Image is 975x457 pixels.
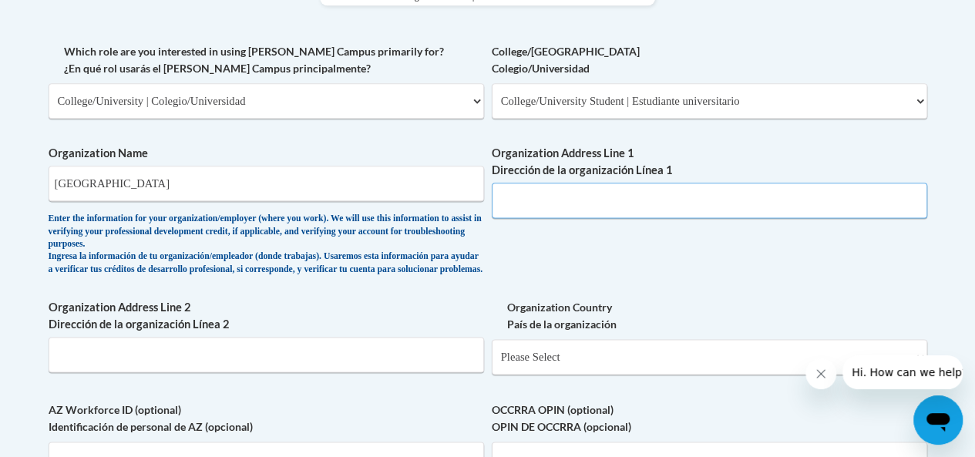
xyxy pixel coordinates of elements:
[49,337,484,372] input: Metadata input
[49,166,484,201] input: Metadata input
[492,145,927,179] label: Organization Address Line 1 Dirección de la organización Línea 1
[913,395,963,445] iframe: Button to launch messaging window
[9,11,125,23] span: Hi. How can we help?
[492,402,927,435] label: OCCRRA OPIN (optional) OPIN DE OCCRRA (opcional)
[49,43,484,77] label: Which role are you interested in using [PERSON_NAME] Campus primarily for? ¿En qué rol usarás el ...
[492,299,927,333] label: Organization Country País de la organización
[49,299,484,333] label: Organization Address Line 2 Dirección de la organización Línea 2
[49,145,484,162] label: Organization Name
[492,43,927,77] label: College/[GEOGRAPHIC_DATA] Colegio/Universidad
[492,183,927,218] input: Metadata input
[49,213,484,276] div: Enter the information for your organization/employer (where you work). We will use this informati...
[49,402,484,435] label: AZ Workforce ID (optional) Identificación de personal de AZ (opcional)
[805,358,836,389] iframe: Close message
[842,355,963,389] iframe: Message from company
